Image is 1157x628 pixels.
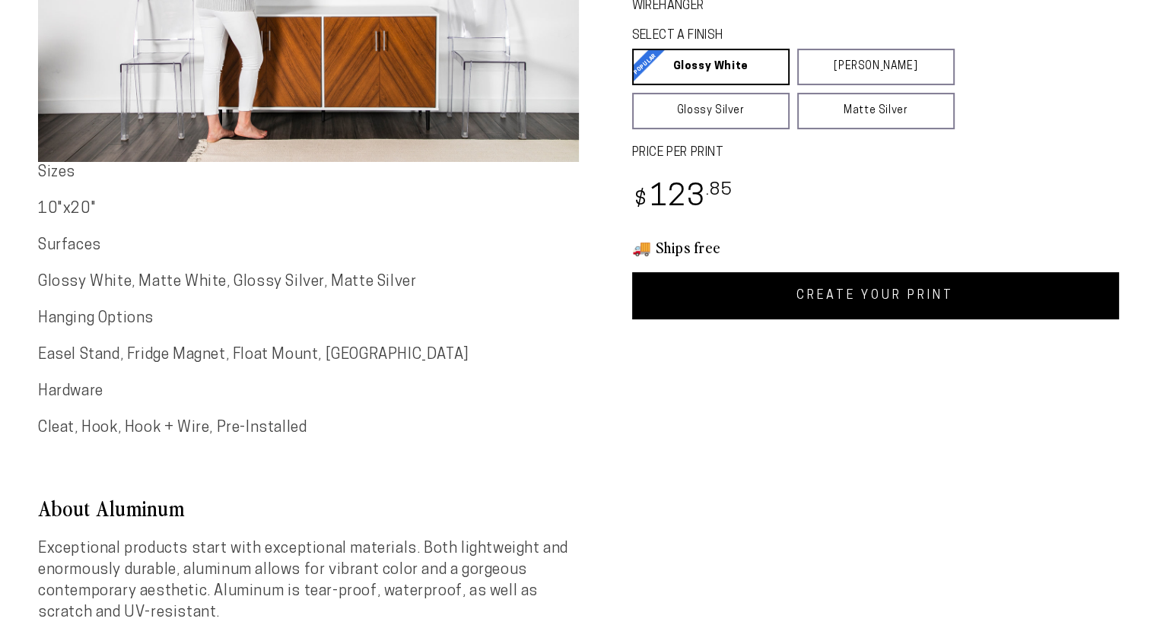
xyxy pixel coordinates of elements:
span: $ [634,190,647,211]
a: Glossy White [632,49,790,85]
a: [PERSON_NAME] [797,49,955,85]
h3: 🚚 Ships free [632,237,1120,257]
b: Hardware [38,384,103,399]
span: 10"x20" [38,201,96,217]
a: CREATE YOUR PRINT [632,272,1120,319]
a: Matte Silver [797,93,955,129]
bdi: 123 [632,183,733,213]
span: Easel Stand, Fridge Magnet, Float Mount, [GEOGRAPHIC_DATA] [38,347,469,363]
p: Exceptional products start with exceptional materials. Both lightweight and enormously durable, a... [38,538,579,623]
b: Hanging Options [38,311,154,326]
b: Surfaces [38,238,101,253]
legend: SELECT A FINISH [632,27,919,45]
b: Sizes [38,165,75,180]
span: Glossy White, Matte White, Glossy Silver, Matte Silver [38,274,416,290]
label: PRICE PER PRINT [632,144,1120,162]
sup: .85 [706,182,733,199]
a: Glossy Silver [632,93,790,129]
span: Cleat, Hook, Hook + Wire, Pre-Installed [38,420,307,436]
h2: About Aluminum [38,493,579,521]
